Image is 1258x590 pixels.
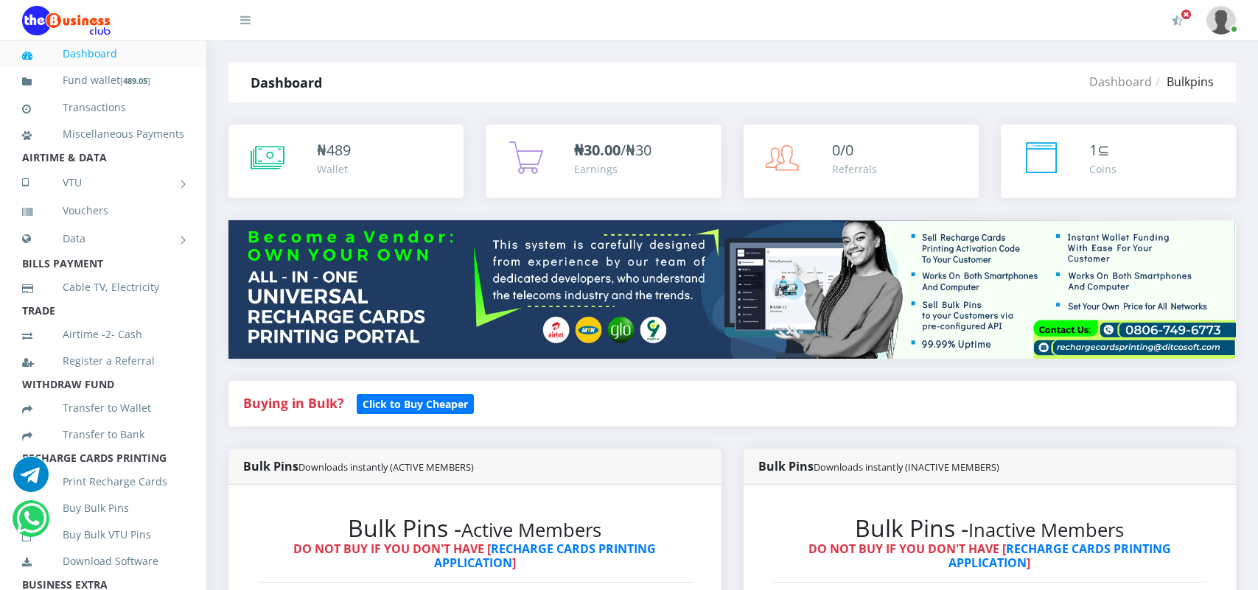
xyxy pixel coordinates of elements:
[22,344,184,378] a: Register a Referral
[22,544,184,578] a: Download Software
[22,465,184,499] a: Print Recharge Cards
[22,317,184,351] a: Airtime -2- Cash
[832,161,877,177] div: Referrals
[808,541,1171,571] strong: DO NOT BUY IF YOU DON'T HAVE [ ]
[22,270,184,304] a: Cable TV, Electricity
[574,140,651,160] span: /₦30
[832,140,853,160] span: 0/0
[317,161,351,177] div: Wallet
[22,63,184,98] a: Fund wallet[489.05]
[363,397,468,411] b: Click to Buy Cheaper
[243,458,474,474] strong: Bulk Pins
[773,514,1207,542] h2: Bulk Pins -
[758,458,999,474] strong: Bulk Pins
[948,541,1171,571] a: RECHARGE CARDS PRINTING APPLICATION
[258,514,692,542] h2: Bulk Pins -
[434,541,657,571] a: RECHARGE CARDS PRINTING APPLICATION
[120,75,150,86] small: [ ]
[1089,74,1152,90] a: Dashboard
[228,220,1236,359] img: multitenant_rcp.png
[22,117,184,151] a: Miscellaneous Payments
[22,164,184,201] a: VTU
[123,75,147,86] b: 489.05
[22,194,184,228] a: Vouchers
[251,74,322,91] strong: Dashboard
[22,418,184,452] a: Transfer to Bank
[243,394,343,412] strong: Buying in Bulk?
[1089,139,1117,161] div: ⊆
[968,517,1124,543] small: Inactive Members
[22,518,184,552] a: Buy Bulk VTU Pins
[228,124,464,198] a: ₦489 Wallet
[814,460,999,474] small: Downloads instantly (INACTIVE MEMBERS)
[22,391,184,425] a: Transfer to Wallet
[293,541,656,571] strong: DO NOT BUY IF YOU DON'T HAVE [ ]
[22,491,184,525] a: Buy Bulk Pins
[1172,15,1183,27] i: Activate Your Membership
[22,91,184,124] a: Transactions
[22,220,184,257] a: Data
[22,37,184,71] a: Dashboard
[1089,161,1117,177] div: Coins
[298,460,474,474] small: Downloads instantly (ACTIVE MEMBERS)
[1206,6,1236,35] img: User
[1089,140,1097,160] span: 1
[326,140,351,160] span: 489
[16,512,46,536] a: Chat for support
[574,161,651,177] div: Earnings
[13,468,49,492] a: Chat for support
[744,124,979,198] a: 0/0 Referrals
[1181,9,1192,20] span: Activate Your Membership
[357,394,474,412] a: Click to Buy Cheaper
[317,139,351,161] div: ₦
[574,140,621,160] b: ₦30.00
[22,6,111,35] img: Logo
[486,124,721,198] a: ₦30.00/₦30 Earnings
[1152,73,1214,91] li: Bulkpins
[461,517,601,543] small: Active Members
